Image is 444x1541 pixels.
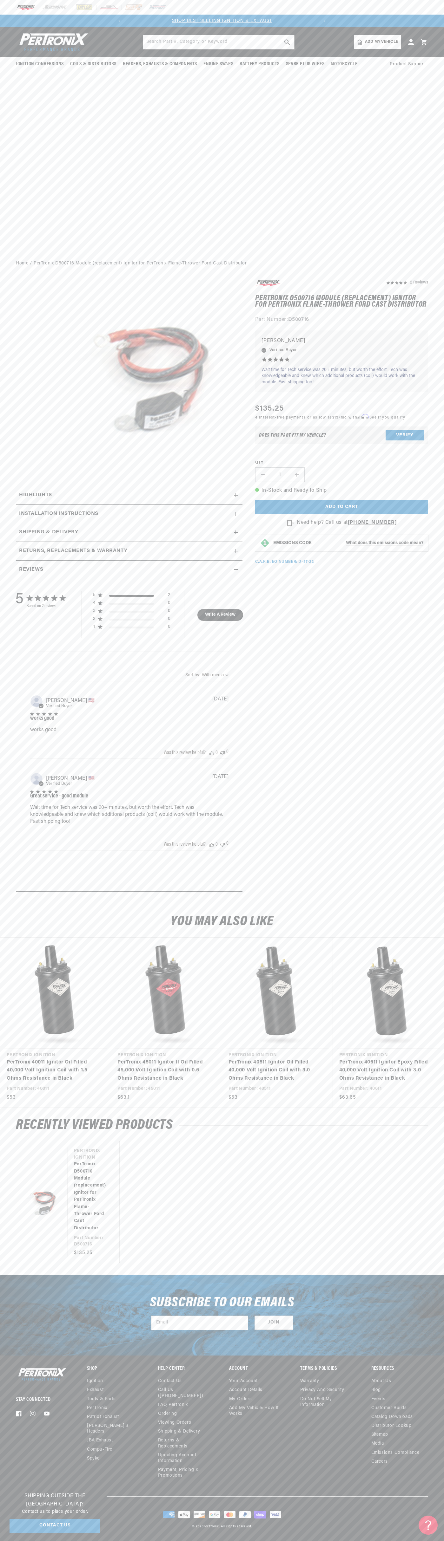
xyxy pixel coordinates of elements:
[300,1378,319,1386] a: Warranty
[93,624,170,632] div: 1 star by 0 reviews
[168,608,170,616] div: 0
[158,1436,210,1451] a: Returns & Replacements
[158,1378,182,1386] a: Contact us
[283,57,328,72] summary: Spark Plug Wires
[229,1395,252,1404] a: My orders
[93,616,96,622] div: 2
[371,1448,420,1457] a: Emissions compliance
[93,616,170,624] div: 2 star by 0 reviews
[226,749,229,755] div: 0
[331,61,357,68] span: Motorcycle
[74,1161,106,1232] a: PerTronix D500716 Module (replacement) Ignitor for PerTronix Flame-Thrower Ford Cast Distributor
[390,61,425,68] span: Product Support
[220,841,225,847] div: Vote down
[158,1418,191,1427] a: Viewing Orders
[168,592,170,600] div: 2
[410,278,428,286] div: 2 Reviews
[16,31,89,53] img: Pertronix
[93,608,96,614] div: 3
[269,347,297,354] span: Verified Buyer
[212,774,229,779] div: [DATE]
[346,541,423,545] strong: What does this emissions code mean?
[16,523,242,542] summary: Shipping & Delivery
[30,793,88,799] div: Great service - good module
[229,1404,286,1418] a: Add My Vehicle: How It Works
[16,916,428,928] h2: You may also like
[297,519,397,527] p: Need help? Call us at
[371,1439,384,1448] a: Media
[158,1401,188,1409] a: FAQ Pertronix
[371,1457,388,1466] a: Careers
[339,1058,431,1083] a: PerTronix 40611 Ignitor Epoxy Filled 40,000 Volt Ignition Coil with 3.0 Ohms Resistance in Black
[117,1058,209,1083] a: PerTronix 45011 Ignitor II Oil Filled 45,000 Volt Ignition Coil with 0.6 Ohms Resistance in Black
[202,673,224,678] div: With media
[332,416,339,419] span: $13
[255,460,428,465] label: QTY
[46,704,72,708] span: Verified Buyer
[16,1119,428,1131] h2: RECENTLY VIEWED PRODUCTS
[371,1404,407,1413] a: Customer Builds
[164,842,206,847] div: Was this review helpful?
[15,591,23,608] div: 5
[371,1430,388,1439] a: Sitemap
[348,520,397,525] a: [PHONE_NUMBER]
[300,1395,357,1409] a: Do not sell my information
[200,57,236,72] summary: Engine Swaps
[273,541,312,545] strong: EMISSIONS CODE
[328,57,361,72] summary: Motorcycle
[288,317,309,322] strong: D500716
[10,1519,100,1533] a: Contact Us
[16,486,242,504] summary: Highlights
[16,1367,67,1382] img: Pertronix
[16,61,64,68] span: Ignition Conversions
[371,1386,381,1395] a: Blog
[93,592,170,600] div: 5 star by 2 reviews
[229,1058,320,1083] a: PerTronix 40511 Ignitor Oil Filled 40,000 Volt Ignition Coil with 3.0 Ohms Resistance in Black
[30,712,58,716] div: 5 star rating out of 5 stars
[19,491,52,499] h2: Highlights
[280,35,294,49] button: search button
[46,782,72,786] span: Verified Buyer
[240,61,280,68] span: Battery Products
[113,15,126,27] button: Translation missing: en.sections.announcements.previous_announcement
[87,1413,119,1421] a: Patriot Exhaust
[126,17,318,24] div: 1 of 2
[168,624,170,632] div: 0
[286,61,325,68] span: Spark Plug Wires
[46,775,95,781] span: John C.
[93,608,170,616] div: 3 star by 0 reviews
[354,35,401,49] a: Add my vehicle
[255,295,428,308] h1: PerTronix D500716 Module (replacement) Ignitor for PerTronix Flame-Thrower Ford Cast Distributor
[16,278,242,473] media-gallery: Gallery Viewer
[70,61,116,68] span: Coils & Distributors
[10,1492,100,1508] h3: Shipping Outside the [GEOGRAPHIC_DATA]?
[255,487,428,495] p: In-Stock and Ready to Ship
[229,1378,258,1386] a: Your account
[158,1409,177,1418] a: Ordering
[19,510,98,518] h2: Installation instructions
[87,1404,107,1413] a: PerTronix
[87,1421,139,1436] a: [PERSON_NAME]'s Headers
[16,561,242,579] summary: Reviews
[150,1297,295,1309] h3: Subscribe to our emails
[16,57,67,72] summary: Ignition Conversions
[67,57,120,72] summary: Coils & Distributors
[371,1395,386,1404] a: Events
[10,1508,100,1515] p: Contact us to place your order.
[259,433,326,438] div: Does This part fit My vehicle?
[390,57,428,72] summary: Product Support
[16,505,242,523] summary: Installation instructions
[93,624,96,630] div: 1
[262,367,422,386] p: Wait time for Tech service was 20+ minutes, but worth the effort. Tech was knowledgeable and knew...
[197,609,243,621] button: Write A Review
[87,1454,100,1463] a: Spyke
[93,600,96,606] div: 4
[371,1413,413,1421] a: Catalog Downloads
[357,414,368,419] span: Affirm
[19,547,127,555] h2: Returns, Replacements & Warranty
[318,15,331,27] button: Translation missing: en.sections.announcements.next_announcement
[229,1386,262,1395] a: Account details
[255,403,284,414] span: $135.25
[262,337,422,346] p: [PERSON_NAME]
